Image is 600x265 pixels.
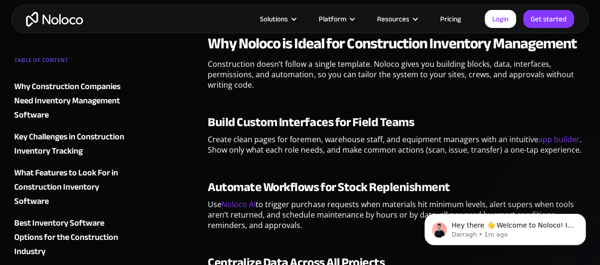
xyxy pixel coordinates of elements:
[248,13,307,25] div: Solutions
[319,13,346,25] div: Platform
[208,199,586,238] p: Use to trigger purchase requests when materials hit minimum levels, alert supers when tools aren’...
[538,134,579,145] a: app builder
[208,175,450,199] strong: Automate Workflows for Stock Replenishment
[208,134,586,162] p: Create clean pages for foremen, warehouse staff, and equipment managers with an intuitive . Show ...
[208,110,414,134] strong: Build Custom Interfaces for Field Teams
[14,53,127,72] div: TABLE OF CONTENT
[208,29,576,58] strong: Why Noloco is Ideal for Construction Inventory Management
[428,13,473,25] a: Pricing
[208,59,586,97] p: Construction doesn’t follow a single template. Noloco gives you building blocks, data, interfaces...
[14,80,127,122] a: Why Construction Companies Need Inventory Management Software
[365,13,428,25] div: Resources
[410,194,600,260] iframe: Intercom notifications message
[485,10,516,28] a: Login
[14,130,127,158] a: Key Challenges in Construction Inventory Tracking
[14,216,127,259] a: Best Inventory Software Options for the Construction Industry
[307,13,365,25] div: Platform
[222,199,256,210] a: Noloco AI
[377,13,409,25] div: Resources
[14,166,127,209] a: What Features to Look For in Construction Inventory Software
[523,10,574,28] a: Get started
[260,13,288,25] div: Solutions
[26,12,83,27] a: home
